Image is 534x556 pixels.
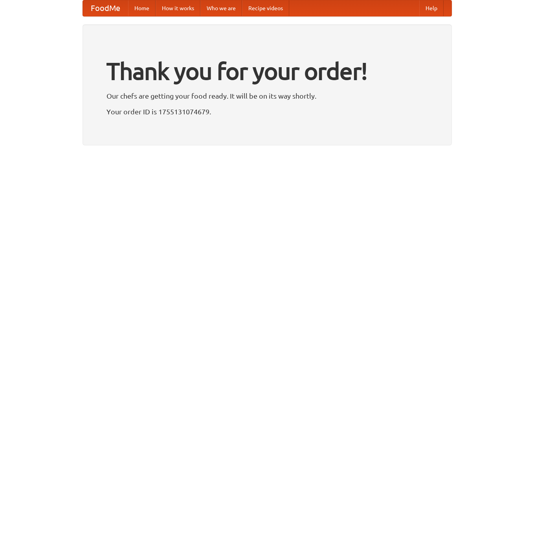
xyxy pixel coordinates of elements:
a: Recipe videos [242,0,289,16]
a: How it works [156,0,200,16]
a: FoodMe [83,0,128,16]
a: Home [128,0,156,16]
a: Help [419,0,444,16]
h1: Thank you for your order! [106,52,428,90]
p: Your order ID is 1755131074679. [106,106,428,117]
p: Our chefs are getting your food ready. It will be on its way shortly. [106,90,428,102]
a: Who we are [200,0,242,16]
